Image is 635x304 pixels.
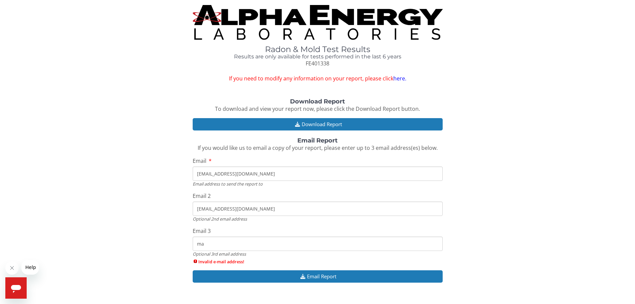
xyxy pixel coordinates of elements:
[193,227,211,235] span: Email 3
[5,277,27,299] iframe: Button to launch messaging window
[21,260,39,275] iframe: Message from company
[5,261,19,275] iframe: Close message
[215,105,420,112] span: To download and view your report now, please click the Download Report button.
[290,98,345,105] strong: Download Report
[193,270,443,283] button: Email Report
[193,118,443,130] button: Download Report
[198,144,438,151] span: If you would like us to email a copy of your report, please enter up to 3 email address(es) below.
[193,192,211,200] span: Email 2
[193,216,443,222] div: Optional 2nd email address
[193,181,443,187] div: Email address to send the report to
[193,54,443,60] h4: Results are only available for tests performed in the last 6 years
[393,75,406,82] a: here.
[193,75,443,82] span: If you need to modify any information on your report, please click
[193,251,443,257] div: Optional 3rd email address
[193,259,443,265] span: Invalid e-mail address!
[193,45,443,54] h1: Radon & Mold Test Results
[193,5,443,40] img: TightCrop.jpg
[306,60,329,67] span: FE401338
[193,157,206,165] span: Email
[297,137,338,144] strong: Email Report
